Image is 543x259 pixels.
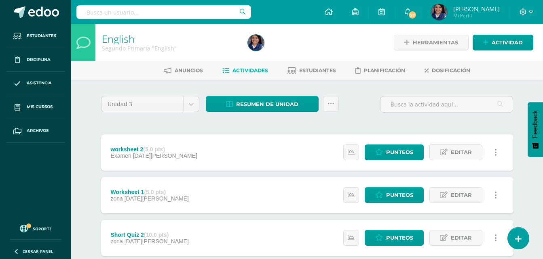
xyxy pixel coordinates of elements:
span: Punteos [386,145,413,160]
a: Punteos [365,144,424,160]
span: Cerrar panel [23,249,53,254]
span: zona [110,195,123,202]
a: Dosificación [425,64,470,77]
a: Actividad [473,35,533,50]
span: Actividad [492,35,523,50]
span: Mi Perfil [453,12,500,19]
span: Editar [451,188,472,203]
strong: (10.0 pts) [144,232,169,238]
a: Unidad 3 [101,96,199,112]
span: Disciplina [27,56,51,63]
div: Segundo Primaria 'English' [102,44,238,52]
a: Punteos [365,230,424,246]
span: Dosificación [432,67,470,73]
span: Examen [110,152,131,159]
a: Herramientas [394,35,469,50]
img: d10d8054c1321d3b620d686a3ef49a60.png [431,4,447,20]
span: Unidad 3 [108,96,177,112]
a: Punteos [365,187,424,203]
a: Planificación [355,64,405,77]
span: [DATE][PERSON_NAME] [125,238,189,244]
div: worksheet 2 [110,146,197,152]
strong: (5.0 pts) [144,189,166,195]
strong: (5.0 pts) [143,146,165,152]
span: 57 [408,10,417,19]
span: Actividades [232,67,268,73]
span: Anuncios [175,67,203,73]
a: Anuncios [164,64,203,77]
a: Estudiantes [287,64,336,77]
img: d10d8054c1321d3b620d686a3ef49a60.png [248,35,264,51]
a: Archivos [6,119,65,143]
span: Estudiantes [299,67,336,73]
span: Punteos [386,230,413,245]
span: Herramientas [413,35,458,50]
h1: English [102,33,238,44]
span: Feedback [532,110,539,138]
input: Busca la actividad aquí... [380,96,513,112]
span: [DATE][PERSON_NAME] [133,152,197,159]
span: [PERSON_NAME] [453,5,500,13]
a: Soporte [10,223,61,234]
span: Punteos [386,188,413,203]
span: Editar [451,145,472,160]
div: Worksheet 1 [110,189,188,195]
input: Busca un usuario... [76,5,251,19]
span: Resumen de unidad [236,97,298,112]
span: Mis cursos [27,104,53,110]
button: Feedback - Mostrar encuesta [528,102,543,157]
span: Archivos [27,127,49,134]
span: Planificación [364,67,405,73]
span: [DATE][PERSON_NAME] [125,195,189,202]
span: zona [110,238,123,244]
a: Asistencia [6,72,65,96]
a: Estudiantes [6,24,65,48]
a: Resumen de unidad [206,96,319,112]
a: English [102,32,135,46]
span: Editar [451,230,472,245]
div: Short Quiz 2 [110,232,188,238]
span: Asistencia [27,80,52,86]
a: Actividades [222,64,268,77]
span: Estudiantes [27,33,56,39]
span: Soporte [33,226,52,232]
a: Disciplina [6,48,65,72]
a: Mis cursos [6,95,65,119]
